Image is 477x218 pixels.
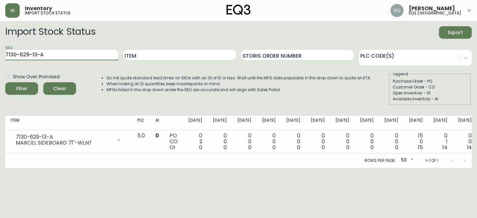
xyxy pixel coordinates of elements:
span: 0 [346,144,349,151]
div: 0 0 [384,133,398,150]
th: [DATE] [428,116,453,130]
td: 5.0 [132,130,150,153]
span: 0 [155,132,159,139]
div: MARCEL SIDEBOARD 71"-WLNT [16,140,112,146]
th: [DATE] [306,116,330,130]
span: 14 [467,144,472,151]
div: Filter [16,85,28,93]
span: 0 [248,144,251,151]
span: 14 [442,144,447,151]
li: Do not quote standard lead times on SKUs with an OI of 10 or less. Wait until the MFG date popula... [107,75,371,81]
div: 0 2 [188,133,202,150]
div: 0 0 [458,133,472,150]
span: 0 [322,144,325,151]
div: 15 0 [409,133,423,150]
button: Filter [5,82,38,95]
div: 0 0 [335,133,349,150]
th: [DATE] [232,116,257,130]
div: 0 0 [237,133,251,150]
div: Customer Order - CO [393,84,467,90]
div: Available Inventory - AI [393,96,467,102]
div: 0 0 [286,133,300,150]
th: [DATE] [281,116,306,130]
span: OI [169,144,175,151]
span: 0 [297,144,300,151]
th: [DATE] [183,116,208,130]
span: 15 [418,144,423,151]
th: AI [150,116,164,130]
span: 0 [370,144,374,151]
th: Item [5,116,132,130]
li: MFGs listed in the drop down under the SKU are accurate and will align with Sales Portal. [107,87,371,93]
span: Inventory [25,6,52,11]
div: Purchase Order - PO [393,78,467,84]
th: [DATE] [404,116,428,130]
h2: Import Stock Status [5,26,95,39]
h5: eq3 [GEOGRAPHIC_DATA] [409,11,461,15]
p: Rows per page: [365,158,396,164]
div: 7130-629-13-A [16,134,112,140]
th: PLC [132,116,150,130]
li: When looking at OI quantities, keep masterpacks in mind. [107,81,371,87]
span: Clear [49,85,71,93]
th: [DATE] [379,116,404,130]
span: 0 [272,144,276,151]
div: 0 0 [262,133,276,150]
p: 1-1 of 1 [425,158,438,164]
th: [DATE] [208,116,232,130]
img: logo [227,5,251,15]
span: 0 [199,144,202,151]
span: Export [444,29,467,37]
th: [DATE] [355,116,379,130]
div: 0 0 [311,133,325,150]
div: 50 [398,155,415,166]
div: PO CO [169,133,178,150]
div: 0 0 [213,133,227,150]
h5: import stock status [25,11,70,15]
span: 0 [224,144,227,151]
button: Clear [43,82,76,95]
span: 0 [395,144,398,151]
img: f6fbd925e6db440fbde9835fd887cd24 [390,4,404,17]
span: [PERSON_NAME] [409,6,455,11]
div: 0 1 [433,133,447,150]
span: Show Over Promised [13,73,60,80]
button: Export [439,26,472,39]
div: 7130-629-13-AMARCEL SIDEBOARD 71"-WLNT [10,133,127,147]
legend: Legend [393,71,409,77]
div: Open Inventory - OI [393,90,467,96]
th: [DATE] [330,116,355,130]
div: 0 0 [360,133,374,150]
th: [DATE] [257,116,281,130]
